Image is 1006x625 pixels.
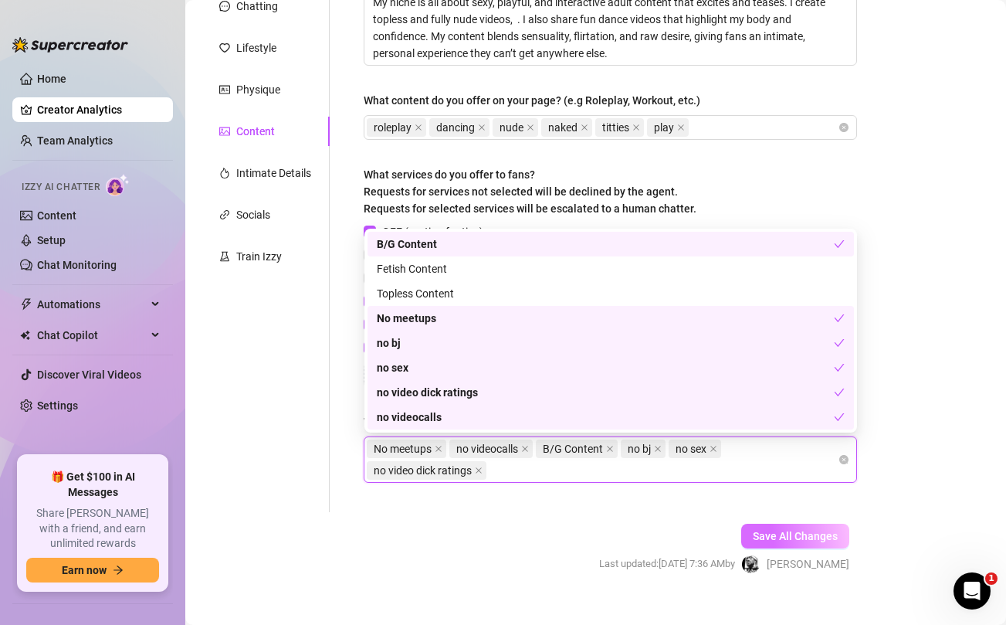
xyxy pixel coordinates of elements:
span: Last updated: [DATE] 7:36 AM by [599,556,735,572]
button: Earn nowarrow-right [26,558,159,583]
span: close [606,445,614,453]
span: check [834,313,845,324]
div: No meetups [377,310,834,327]
span: No meetups [367,440,446,458]
span: check [834,338,845,348]
input: What content do you offer on your page? (e.g Roleplay, Workout, etc.) [692,118,695,137]
button: Add Custom Item [364,362,489,387]
span: dancing [429,118,489,137]
label: What content do you offer on your page? (e.g Roleplay, Workout, etc.) [364,92,711,109]
span: close [415,124,422,131]
span: idcard [219,84,230,95]
div: no video dick ratings [368,380,854,405]
a: Team Analytics [37,134,113,147]
span: no sex [676,440,706,457]
div: Physique [236,81,280,98]
span: No meetups [374,440,432,457]
div: Intimate Details [236,165,311,182]
div: Topless Content [368,281,854,306]
span: Chat Copilot [37,323,147,348]
span: close [654,445,662,453]
button: Save All Changes [741,524,849,549]
span: B/G Content [543,440,603,457]
span: link [219,209,230,220]
span: check [834,387,845,398]
span: 1 [985,572,998,585]
div: Lifestyle [236,39,276,56]
span: play [647,118,689,137]
span: thunderbolt [20,298,32,311]
a: Content [37,209,76,222]
span: naked [548,119,578,136]
span: GFE (sexting for tips) [376,223,489,240]
a: Setup [37,234,66,246]
div: no bj [377,335,834,352]
span: B/G Content [536,440,618,458]
div: Train Izzy [236,248,282,265]
span: close [677,124,685,131]
iframe: Intercom live chat [953,572,991,610]
span: no video dick ratings [374,462,472,479]
span: What services do you offer to fans? Requests for services not selected will be declined by the ag... [364,168,696,215]
span: close [475,467,483,474]
span: close [527,124,534,131]
span: no video dick ratings [367,461,486,480]
a: Home [37,73,66,85]
div: Fetish Content [377,260,845,277]
span: play [654,119,674,136]
span: fire [219,168,230,178]
span: close-circle [839,123,848,132]
span: no sex [669,440,721,458]
span: naked [541,118,592,137]
span: close [581,124,588,131]
span: message [219,1,230,12]
span: Automations [37,292,147,317]
div: no sex [377,359,834,376]
div: no videocalls [377,409,834,426]
span: roleplay [367,118,426,137]
span: titties [602,119,629,136]
span: no videocalls [449,440,533,458]
span: dancing [436,119,475,136]
span: titties [595,118,644,137]
span: close [710,445,717,453]
span: close [632,124,640,131]
div: No meetups [368,306,854,331]
span: arrow-right [113,565,124,576]
label: What content or services is a red line for you? [364,413,596,430]
img: Chat Copilot [20,330,30,341]
a: Chat Monitoring [37,259,117,271]
span: Save All Changes [753,530,838,542]
div: no videocalls [368,405,854,430]
span: roleplay [374,119,412,136]
div: no sex [368,355,854,380]
div: What content do you offer on your page? (e.g Roleplay, Workout, etc.) [364,92,700,109]
span: Share [PERSON_NAME] with a friend, and earn unlimited rewards [26,506,159,552]
span: picture [219,126,230,137]
a: Settings [37,399,78,412]
div: B/G Content [368,232,854,256]
span: no bj [621,440,666,458]
span: Earn now [62,564,107,576]
span: no bj [628,440,651,457]
span: check [834,239,845,250]
span: Izzy AI Chatter [22,180,100,195]
span: close [435,445,442,453]
span: 🎁 Get $100 in AI Messages [26,470,159,500]
div: B/G Content [377,236,834,253]
div: no bj [368,331,854,355]
span: heart [219,42,230,53]
div: no video dick ratings [377,384,834,401]
span: experiment [219,251,230,262]
div: Fetish Content [368,256,854,281]
span: check [834,362,845,373]
a: Creator Analytics [37,97,161,122]
div: Topless Content [377,285,845,302]
span: nude [500,119,523,136]
img: AI Chatter [106,174,130,196]
div: What content or services is a red line for you? [364,413,585,430]
span: [PERSON_NAME] [767,555,849,572]
input: What content or services is a red line for you? [489,461,493,480]
span: check [834,412,845,423]
div: Content [236,123,275,140]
